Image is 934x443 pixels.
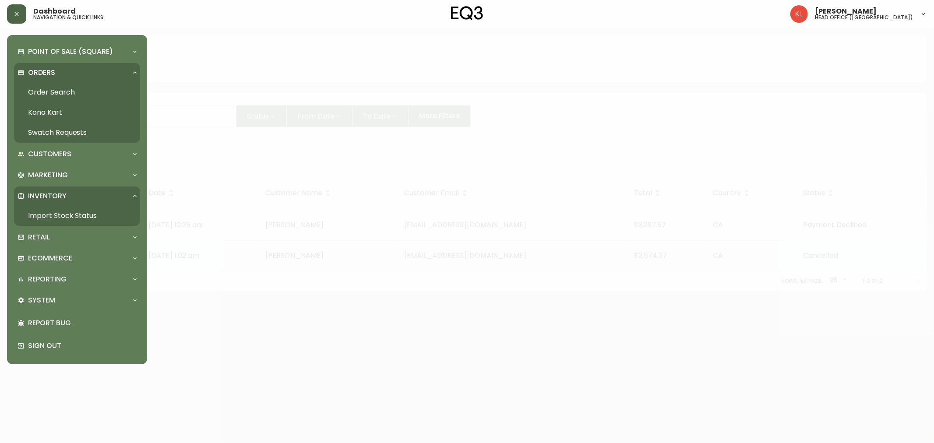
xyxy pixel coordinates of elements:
[14,312,140,334] div: Report Bug
[14,63,140,82] div: Orders
[815,8,877,15] span: [PERSON_NAME]
[14,334,140,357] div: Sign Out
[14,186,140,206] div: Inventory
[815,15,913,20] h5: head office ([GEOGRAPHIC_DATA])
[28,170,68,180] p: Marketing
[14,123,140,143] a: Swatch Requests
[790,5,808,23] img: 2c0c8aa7421344cf0398c7f872b772b5
[14,291,140,310] div: System
[28,232,50,242] p: Retail
[28,253,72,263] p: Ecommerce
[28,341,137,351] p: Sign Out
[14,270,140,289] div: Reporting
[14,82,140,102] a: Order Search
[28,47,113,56] p: Point of Sale (Square)
[14,102,140,123] a: Kona Kart
[33,8,76,15] span: Dashboard
[451,6,483,20] img: logo
[14,144,140,164] div: Customers
[14,42,140,61] div: Point of Sale (Square)
[28,274,67,284] p: Reporting
[14,206,140,226] a: Import Stock Status
[28,149,71,159] p: Customers
[33,15,103,20] h5: navigation & quick links
[28,318,137,328] p: Report Bug
[14,165,140,185] div: Marketing
[28,68,55,77] p: Orders
[14,228,140,247] div: Retail
[14,249,140,268] div: Ecommerce
[28,191,67,201] p: Inventory
[28,295,55,305] p: System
